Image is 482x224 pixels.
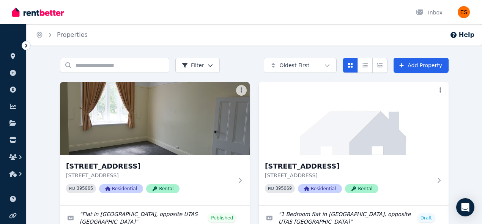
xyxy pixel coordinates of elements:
p: [STREET_ADDRESS] [66,172,233,179]
div: View options [343,58,387,73]
span: Residential [99,184,143,193]
button: Expanded list view [372,58,387,73]
a: Add Property [394,58,449,73]
a: Properties [57,31,88,38]
h3: [STREET_ADDRESS] [66,161,233,172]
button: Oldest First [264,58,337,73]
a: Unit 1/55 Invermay Rd, Invermay[STREET_ADDRESS][STREET_ADDRESS]PID 395069ResidentialRental [259,82,449,205]
button: Compact list view [358,58,373,73]
div: Open Intercom Messenger [456,198,474,216]
span: Oldest First [279,62,309,69]
div: Inbox [416,9,443,16]
span: Residential [298,184,342,193]
small: PID [268,186,274,191]
span: Rental [345,184,378,193]
img: Evangeline Samoilov [458,6,470,18]
img: Unit 1/55 Invermay Rd, Invermay [259,82,449,155]
h3: [STREET_ADDRESS] [265,161,432,172]
code: 395065 [77,186,93,191]
span: Filter [182,62,204,69]
img: Unit 2/55 Invermay Rd, Invermay [60,82,250,155]
a: Unit 2/55 Invermay Rd, Invermay[STREET_ADDRESS][STREET_ADDRESS]PID 395065ResidentialRental [60,82,250,205]
button: More options [236,85,247,96]
button: Help [450,30,474,39]
button: More options [435,85,446,96]
nav: Breadcrumb [27,24,97,46]
p: [STREET_ADDRESS] [265,172,432,179]
code: 395069 [276,186,292,191]
img: RentBetter [12,6,64,18]
span: Rental [146,184,180,193]
button: Card view [343,58,358,73]
small: PID [69,186,75,191]
button: Filter [175,58,220,73]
